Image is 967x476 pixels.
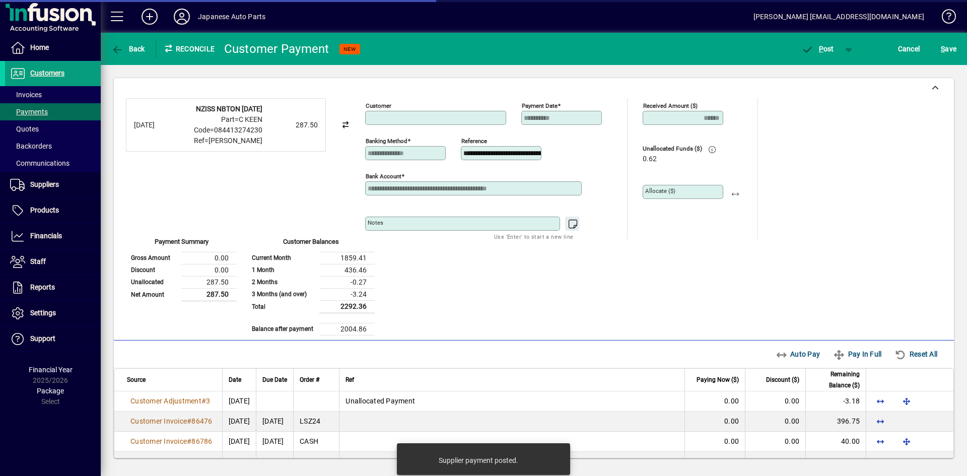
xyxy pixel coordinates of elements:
span: 0.00 [724,437,739,445]
span: Pay In Full [833,346,881,362]
td: Gross Amount [126,252,181,264]
span: 0.00 [785,437,799,445]
span: 0.00 [785,417,799,425]
span: Customers [30,69,64,77]
td: 0.00 [181,264,237,276]
a: Home [5,35,101,60]
span: ost [801,45,834,53]
span: Invoices [10,91,42,99]
span: # [187,437,191,445]
a: Reports [5,275,101,300]
span: [DATE] [229,457,250,465]
span: Unallocated Funds ($) [643,146,703,152]
span: P [819,45,823,53]
span: 40.00 [841,437,860,445]
span: Home [30,43,49,51]
a: Knowledge Base [934,2,954,35]
td: Current Month [247,252,319,264]
a: Products [5,198,101,223]
span: Customer Invoice [130,417,187,425]
span: Support [30,334,55,343]
button: Auto Pay [772,345,824,363]
span: 0.62 [643,155,657,163]
a: Payments [5,103,101,120]
mat-label: Reference [461,138,487,145]
td: 2292.36 [319,300,375,313]
span: 0.00 [724,397,739,405]
span: Financials [30,232,62,240]
td: [DATE] [256,412,293,432]
span: Products [30,206,59,214]
div: Supplier payment posted. [439,455,518,465]
mat-label: Notes [368,219,383,226]
mat-hint: Use 'Enter' to start a new line [494,231,573,242]
span: Reports [30,283,55,291]
mat-label: Received Amount ($) [643,102,698,109]
div: Payment Summary [126,237,237,252]
span: -3.18 [843,397,860,405]
td: 2004.86 [319,323,375,335]
span: Back [111,45,145,53]
a: Settings [5,301,101,326]
span: Paying Now ($) [697,374,739,385]
span: Backorders [10,142,52,150]
span: Due Date [262,374,287,385]
app-page-header-button: Back [101,40,156,58]
button: Profile [166,8,198,26]
a: Customer Invoice#86786 [127,436,216,447]
mat-label: Banking method [366,138,407,145]
a: Customer Invoice#86476 [127,416,216,427]
button: Pay In Full [829,345,885,363]
span: 86476 [191,417,212,425]
div: [PERSON_NAME] [EMAIL_ADDRESS][DOMAIN_NAME] [753,9,924,25]
span: 396.75 [837,417,860,425]
strong: NZISS NBTON [DATE] [196,105,262,113]
td: 287.50 [181,288,237,301]
mat-label: Payment Date [522,102,558,109]
span: Customer Invoice [130,437,187,445]
span: 0.00 [785,457,799,465]
span: # [201,397,206,405]
span: 0.00 [785,397,799,405]
span: ave [941,41,956,57]
div: 287.50 [267,120,318,130]
span: Quotes [10,125,39,133]
span: NEW [343,46,356,52]
span: Remaining Balance ($) [812,369,860,391]
button: Cancel [895,40,923,58]
span: 0.00 [724,417,739,425]
span: Part=C KEEN Code=084413274230 Ref=[PERSON_NAME] [194,115,262,145]
span: # [187,417,191,425]
span: Auto Pay [776,346,820,362]
td: Unallocated [126,276,181,288]
a: Staff [5,249,101,275]
span: Reset All [894,346,937,362]
mat-label: Customer [366,102,391,109]
td: Unallocated Payment [339,391,684,412]
span: Settings [30,309,56,317]
span: Communications [10,159,70,167]
td: 436.46 [319,264,375,276]
span: 1458.06 [833,457,860,465]
span: S [941,45,945,53]
td: 8310KS [293,452,339,472]
span: [DATE] [229,397,250,405]
td: -0.27 [319,276,375,288]
span: 86829 [191,457,212,465]
span: Date [229,374,241,385]
span: Source [127,374,146,385]
mat-label: Allocate ($) [645,187,675,194]
td: 1 Month [247,264,319,276]
td: [DATE] [256,432,293,452]
td: 287.50 [181,276,237,288]
a: Backorders [5,138,101,155]
span: Financial Year [29,366,73,374]
td: Balance after payment [247,323,319,335]
span: 86786 [191,437,212,445]
td: 3 Months (and over) [247,288,319,300]
td: -3.24 [319,288,375,300]
span: Customer Invoice [130,457,187,465]
span: Order # [300,374,319,385]
div: Customer Balances [247,237,375,252]
app-page-summary-card: Payment Summary [126,239,237,302]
